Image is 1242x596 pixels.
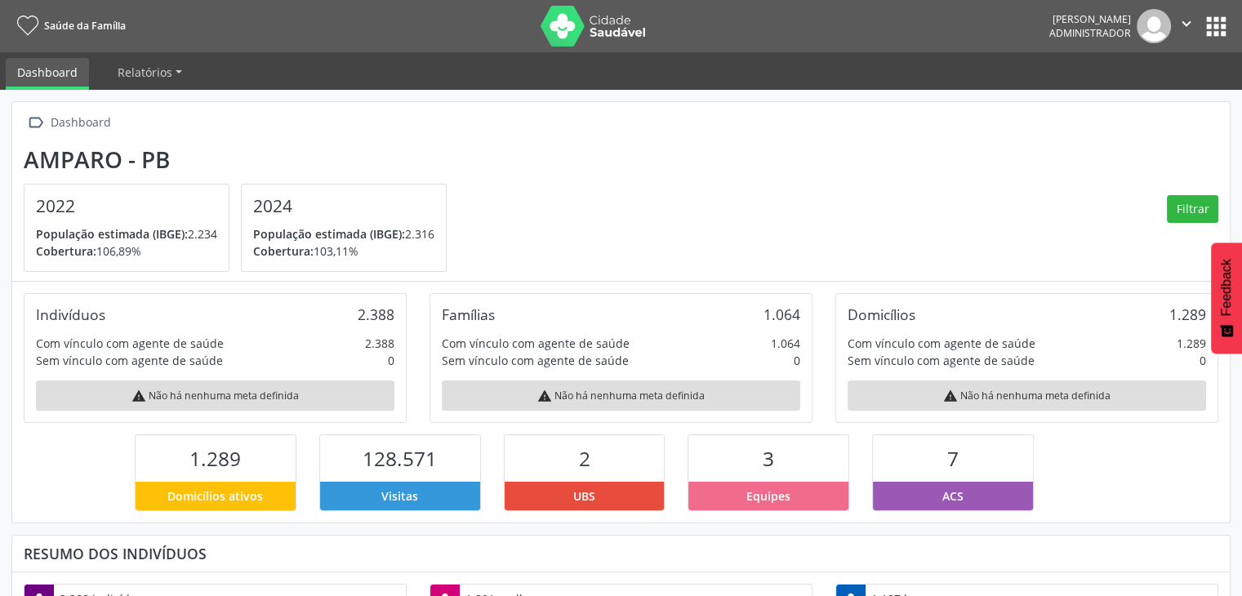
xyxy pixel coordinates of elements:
[36,225,217,242] p: 2.234
[253,243,314,259] span: Cobertura:
[579,445,590,472] span: 2
[848,352,1035,369] div: Sem vínculo com agente de saúde
[24,111,114,135] a:  Dashboard
[131,389,146,403] i: warning
[365,335,394,352] div: 2.388
[763,445,774,472] span: 3
[24,111,47,135] i: 
[942,487,964,505] span: ACS
[36,243,96,259] span: Cobertura:
[1137,9,1171,43] img: img
[848,335,1035,352] div: Com vínculo com agente de saúde
[36,226,188,242] span: População estimada (IBGE):
[1049,12,1131,26] div: [PERSON_NAME]
[746,487,790,505] span: Equipes
[106,58,194,87] a: Relatórios
[848,305,915,323] div: Domicílios
[1211,242,1242,354] button: Feedback - Mostrar pesquisa
[1171,9,1202,43] button: 
[943,389,958,403] i: warning
[167,487,263,505] span: Domicílios ativos
[363,445,437,472] span: 128.571
[442,305,495,323] div: Famílias
[537,389,552,403] i: warning
[1049,26,1131,40] span: Administrador
[6,58,89,90] a: Dashboard
[1200,352,1206,369] div: 0
[253,226,405,242] span: População estimada (IBGE):
[253,242,434,260] p: 103,11%
[442,352,629,369] div: Sem vínculo com agente de saúde
[36,242,217,260] p: 106,89%
[848,380,1206,411] div: Não há nenhuma meta definida
[36,305,105,323] div: Indivíduos
[381,487,418,505] span: Visitas
[47,111,114,135] div: Dashboard
[1167,195,1218,223] button: Filtrar
[573,487,595,505] span: UBS
[36,196,217,216] h4: 2022
[771,335,800,352] div: 1.064
[794,352,800,369] div: 0
[253,225,434,242] p: 2.316
[442,380,800,411] div: Não há nenhuma meta definida
[947,445,959,472] span: 7
[763,305,800,323] div: 1.064
[189,445,241,472] span: 1.289
[24,146,458,173] div: Amparo - PB
[118,64,172,80] span: Relatórios
[253,196,434,216] h4: 2024
[24,545,1218,563] div: Resumo dos indivíduos
[44,19,126,33] span: Saúde da Família
[1177,15,1195,33] i: 
[36,335,224,352] div: Com vínculo com agente de saúde
[1202,12,1231,41] button: apps
[11,12,126,39] a: Saúde da Família
[388,352,394,369] div: 0
[442,335,630,352] div: Com vínculo com agente de saúde
[36,380,394,411] div: Não há nenhuma meta definida
[358,305,394,323] div: 2.388
[1177,335,1206,352] div: 1.289
[36,352,223,369] div: Sem vínculo com agente de saúde
[1169,305,1206,323] div: 1.289
[1219,259,1234,316] span: Feedback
